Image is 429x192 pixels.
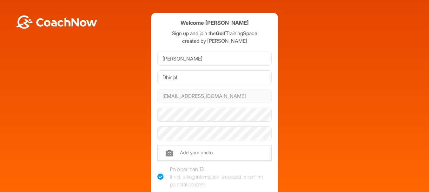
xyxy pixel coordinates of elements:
[157,37,272,45] p: created by [PERSON_NAME]
[157,89,272,103] input: Email
[157,70,272,84] input: Last Name
[170,165,272,188] div: I'm older than 13
[170,173,272,188] div: If not, billing information is needed to confirm parental consent.
[181,19,249,27] h4: Welcome [PERSON_NAME]
[216,30,226,36] strong: Golf
[15,15,98,29] img: BwLJSsUCoWCh5upNqxVrqldRgqLPVwmV24tXu5FoVAoFEpwwqQ3VIfuoInZCoVCoTD4vwADAC3ZFMkVEQFDAAAAAElFTkSuQmCC
[157,29,272,37] p: Sign up and join the TrainingSpace
[157,52,272,66] input: First Name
